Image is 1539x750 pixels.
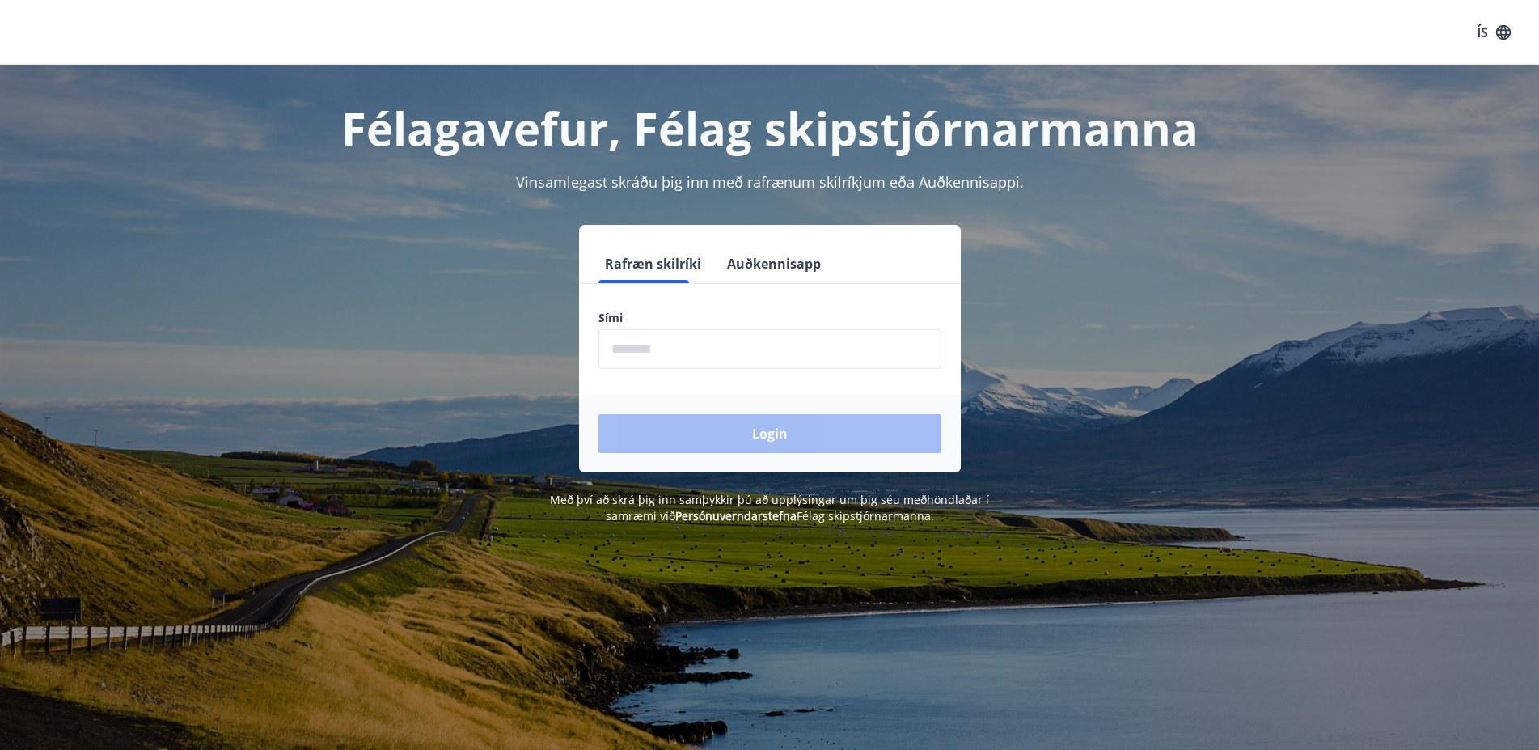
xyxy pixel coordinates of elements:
span: Vinsamlegast skráðu þig inn með rafrænum skilríkjum eða Auðkennisappi. [516,172,1024,192]
a: Persónuverndarstefna [675,508,797,523]
label: Sími [598,310,941,326]
span: Með því að skrá þig inn samþykkir þú að upplýsingar um þig séu meðhöndlaðar í samræmi við Félag s... [550,492,989,523]
h1: Félagavefur, Félag skipstjórnarmanna [207,97,1333,159]
button: Auðkennisapp [721,244,827,283]
button: ÍS [1468,18,1520,47]
button: Rafræn skilríki [598,244,708,283]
